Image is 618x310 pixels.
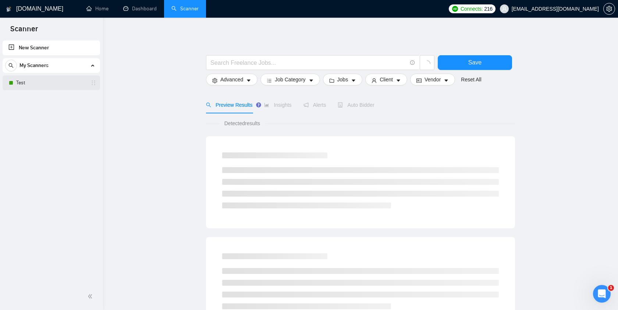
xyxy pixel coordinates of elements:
span: Vendor [425,75,441,84]
span: 216 [484,5,492,13]
button: userClientcaret-down [365,74,407,85]
span: setting [604,6,615,12]
a: homeHome [86,6,109,12]
span: caret-down [396,78,401,83]
button: Save [438,55,512,70]
li: New Scanner [3,40,100,55]
button: settingAdvancedcaret-down [206,74,257,85]
a: searchScanner [171,6,199,12]
iframe: Intercom live chat [593,285,611,303]
span: Connects: [461,5,483,13]
button: folderJobscaret-down [323,74,363,85]
input: Search Freelance Jobs... [210,58,407,67]
span: robot [338,102,343,108]
span: area-chart [264,102,269,108]
span: folder [329,78,334,83]
span: caret-down [351,78,356,83]
img: logo [6,3,11,15]
span: 1 [608,285,614,291]
span: Jobs [337,75,348,84]
span: Alerts [303,102,326,108]
a: New Scanner [8,40,94,55]
span: Save [468,58,482,67]
button: barsJob Categorycaret-down [260,74,320,85]
span: info-circle [410,60,415,65]
li: My Scanners [3,58,100,90]
img: upwork-logo.png [452,6,458,12]
div: Tooltip anchor [255,102,262,108]
button: search [5,60,17,71]
span: loading [424,60,430,67]
span: idcard [416,78,422,83]
span: Auto Bidder [338,102,374,108]
span: Preview Results [206,102,252,108]
a: setting [603,6,615,12]
a: dashboardDashboard [123,6,157,12]
span: Insights [264,102,291,108]
span: user [502,6,507,11]
span: user [372,78,377,83]
span: caret-down [309,78,314,83]
span: setting [212,78,217,83]
span: Client [380,75,393,84]
span: holder [90,80,96,86]
span: search [6,63,17,68]
span: search [206,102,211,108]
span: bars [267,78,272,83]
a: Test [16,75,86,90]
button: idcardVendorcaret-down [410,74,455,85]
span: Detected results [219,119,265,127]
span: My Scanners [19,58,49,73]
span: Scanner [4,24,44,39]
a: Reset All [461,75,481,84]
span: notification [303,102,309,108]
span: double-left [88,293,95,300]
span: caret-down [444,78,449,83]
span: Job Category [275,75,305,84]
span: caret-down [246,78,251,83]
button: setting [603,3,615,15]
span: Advanced [220,75,243,84]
